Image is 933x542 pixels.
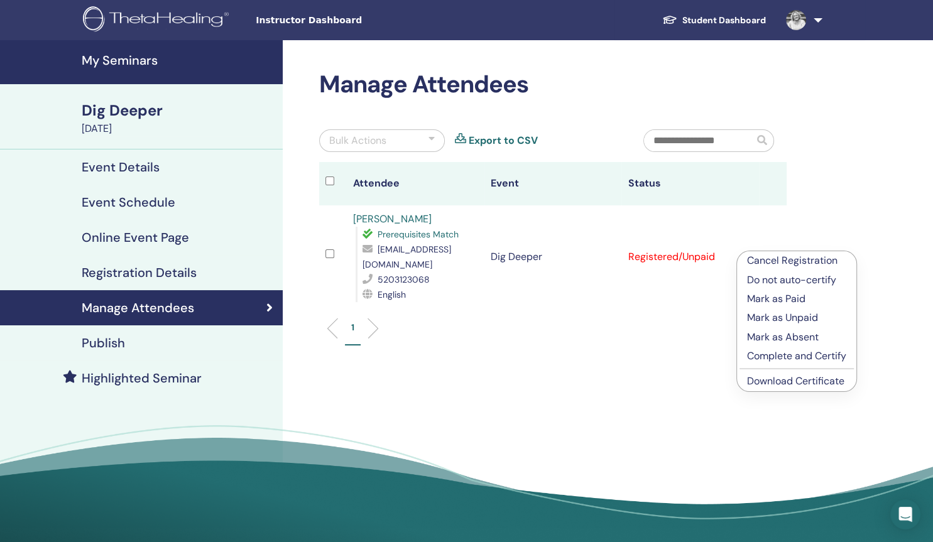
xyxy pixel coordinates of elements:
span: Instructor Dashboard [256,14,444,27]
p: Do not auto-certify [747,273,846,288]
h4: Event Schedule [82,195,175,210]
div: [DATE] [82,121,275,136]
img: default.jpg [786,10,806,30]
p: Mark as Absent [747,330,846,345]
a: Student Dashboard [652,9,776,32]
h4: Highlighted Seminar [82,371,202,386]
h4: My Seminars [82,53,275,68]
h4: Event Details [82,160,160,175]
p: Cancel Registration [747,253,846,268]
th: Attendee [347,162,484,205]
th: Status [621,162,759,205]
h4: Manage Attendees [82,300,194,315]
a: Dig Deeper[DATE] [74,100,283,136]
img: graduation-cap-white.svg [662,14,677,25]
span: 5203123068 [378,274,430,285]
p: Complete and Certify [747,349,846,364]
td: Dig Deeper [484,205,622,308]
p: Mark as Paid [747,291,846,306]
span: Prerequisites Match [378,229,459,240]
th: Event [484,162,622,205]
div: Open Intercom Messenger [890,499,920,529]
h4: Registration Details [82,265,197,280]
span: English [378,289,406,300]
h2: Manage Attendees [319,70,787,99]
a: [PERSON_NAME] [353,212,432,225]
div: Bulk Actions [329,133,386,148]
span: [EMAIL_ADDRESS][DOMAIN_NAME] [363,244,451,270]
h4: Online Event Page [82,230,189,245]
p: 1 [351,321,354,334]
a: Export to CSV [469,133,538,148]
p: Mark as Unpaid [747,310,846,325]
a: Download Certificate [747,374,844,388]
img: logo.png [83,6,233,35]
h4: Publish [82,335,125,350]
div: Dig Deeper [82,100,275,121]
